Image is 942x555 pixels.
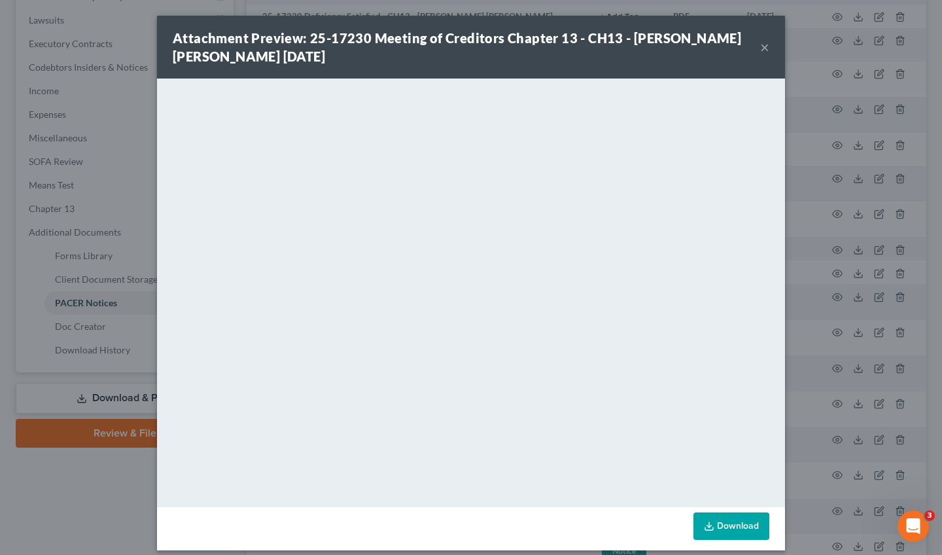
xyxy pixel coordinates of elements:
button: × [760,39,769,55]
iframe: <object ng-attr-data='[URL][DOMAIN_NAME]' type='application/pdf' width='100%' height='650px'></ob... [157,79,785,504]
span: 3 [924,510,935,521]
a: Download [693,512,769,540]
iframe: Intercom live chat [898,510,929,542]
strong: Attachment Preview: 25-17230 Meeting of Creditors Chapter 13 - CH13 - [PERSON_NAME] [PERSON_NAME]... [173,30,741,64]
